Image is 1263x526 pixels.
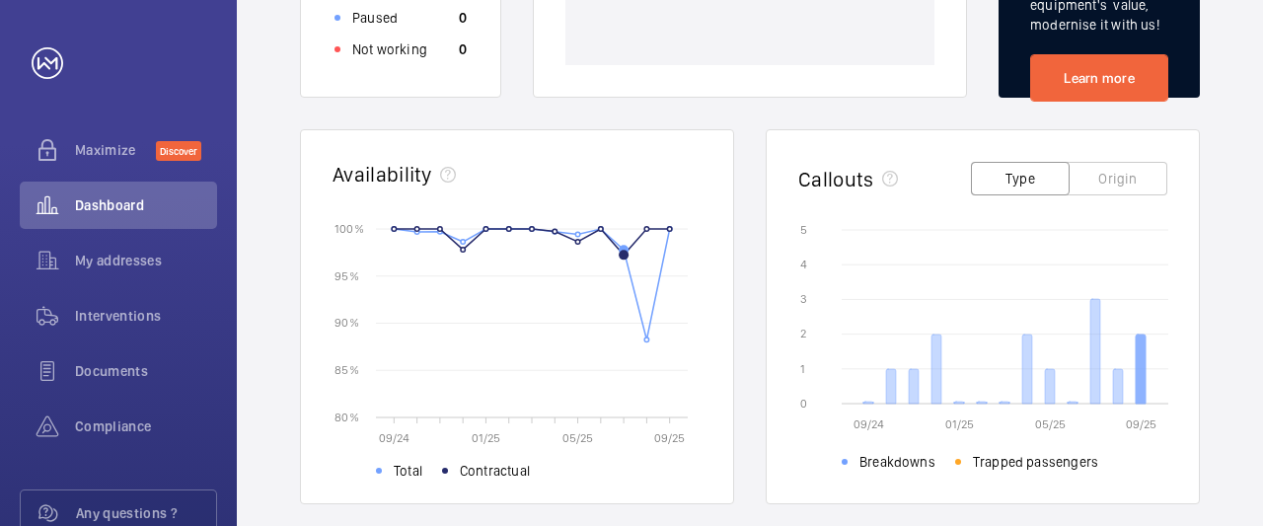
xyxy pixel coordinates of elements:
button: Type [971,162,1070,195]
text: 05/25 [1035,417,1066,431]
a: Learn more [1030,54,1168,102]
span: My addresses [75,251,217,270]
text: 0 [800,397,807,411]
span: Maximize [75,140,156,160]
text: 09/25 [1126,417,1156,431]
h2: Availability [333,162,432,187]
text: 80 % [334,410,359,423]
span: Contractual [460,461,530,481]
text: 05/25 [562,431,593,445]
span: Documents [75,361,217,381]
p: Not working [352,39,427,59]
text: 5 [800,223,807,237]
text: 100 % [334,221,364,235]
button: Origin [1069,162,1167,195]
span: Trapped passengers [973,452,1098,472]
p: Paused [352,8,398,28]
span: Discover [156,141,201,161]
span: Interventions [75,306,217,326]
text: 2 [800,327,806,340]
text: 1 [800,362,805,376]
p: 0 [459,39,467,59]
span: Dashboard [75,195,217,215]
text: 01/25 [472,431,500,445]
text: 09/25 [654,431,685,445]
span: Total [394,461,422,481]
span: Compliance [75,416,217,436]
h2: Callouts [798,167,874,191]
text: 85 % [334,363,359,377]
p: 0 [459,8,467,28]
text: 01/25 [945,417,974,431]
text: 3 [800,292,807,306]
span: Breakdowns [859,452,935,472]
text: 4 [800,258,807,271]
text: 09/24 [379,431,409,445]
text: 09/24 [854,417,884,431]
text: 95 % [334,268,359,282]
text: 90 % [334,316,359,330]
span: Any questions ? [76,503,216,523]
